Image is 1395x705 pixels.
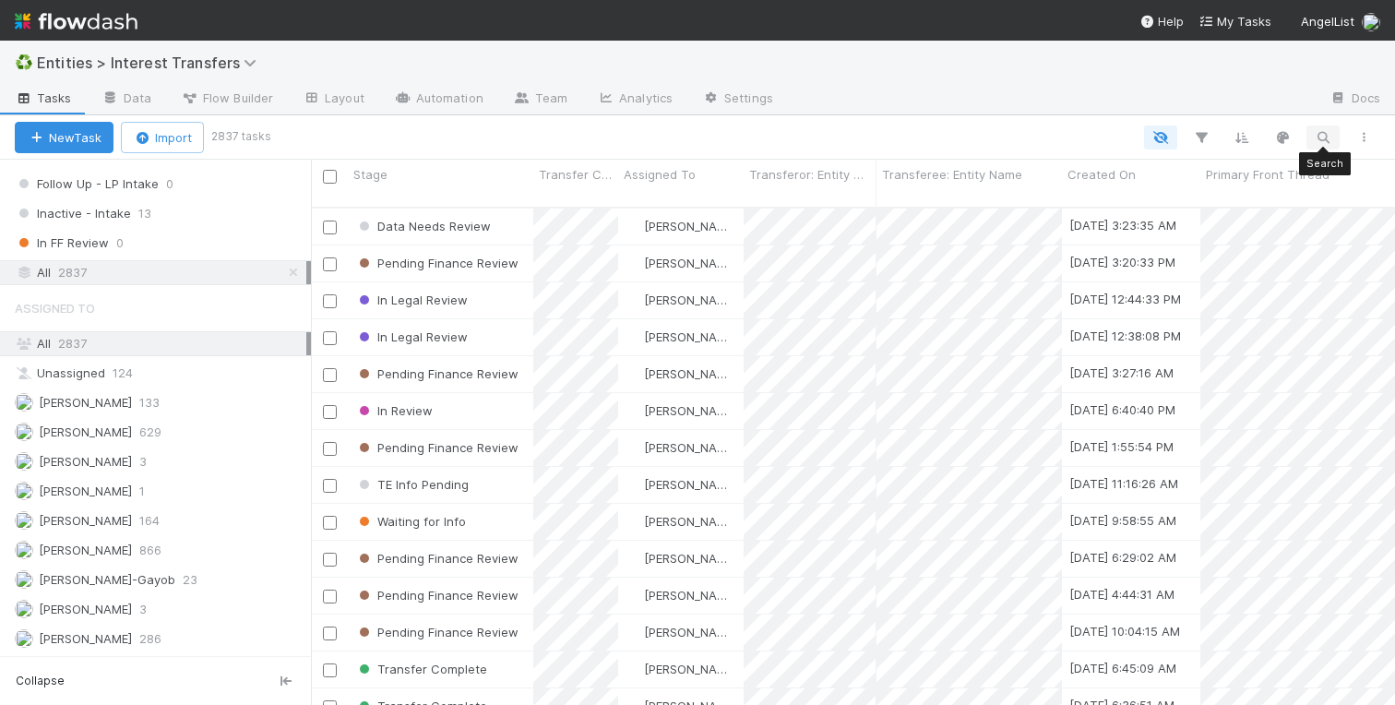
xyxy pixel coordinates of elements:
div: [PERSON_NAME] [626,328,734,346]
div: In Legal Review [355,291,468,309]
a: Docs [1315,85,1395,114]
div: [DATE] 11:16:26 AM [1069,474,1178,493]
span: Collapse [16,673,65,689]
span: In Legal Review [355,293,468,307]
div: [DATE] 3:23:35 AM [1069,216,1176,234]
input: Toggle Row Selected [323,331,337,345]
input: Toggle Row Selected [323,405,337,419]
div: In Review [355,401,433,420]
div: Transfer Complete [355,660,487,678]
span: Inactive - Intake [15,202,131,225]
span: Transfer Complete [355,662,487,676]
span: [PERSON_NAME] [644,514,737,529]
img: avatar_93b89fca-d03a-423a-b274-3dd03f0a621f.png [626,403,641,418]
span: Entities > Interest Transfers [37,54,266,72]
span: 3 [139,598,147,621]
div: [PERSON_NAME] [626,512,734,531]
span: Pending Finance Review [355,366,519,381]
div: [DATE] 6:29:02 AM [1069,548,1176,567]
span: [PERSON_NAME] [39,424,132,439]
span: [PERSON_NAME] [644,219,737,233]
img: avatar_85e0c86c-7619-463d-9044-e681ba95f3b2.png [626,662,641,676]
a: Layout [288,85,379,114]
span: Follow Up - LP Intake [15,173,159,196]
input: Toggle Row Selected [323,627,337,640]
span: [PERSON_NAME] [644,293,737,307]
span: [PERSON_NAME] [644,329,737,344]
span: [PERSON_NAME] [644,662,737,676]
img: logo-inverted-e16ddd16eac7371096b0.svg [15,6,137,37]
span: [PERSON_NAME] [644,588,737,603]
div: [DATE] 12:38:08 PM [1069,327,1181,345]
input: Toggle Row Selected [323,368,337,382]
span: 13 [138,202,151,225]
a: Automation [379,85,498,114]
div: [DATE] 3:20:33 PM [1069,253,1175,271]
img: avatar_85e0c86c-7619-463d-9044-e681ba95f3b2.png [626,329,641,344]
img: avatar_93b89fca-d03a-423a-b274-3dd03f0a621f.png [626,366,641,381]
span: [PERSON_NAME] [644,256,737,270]
div: [DATE] 9:58:55 AM [1069,511,1176,530]
div: [DATE] 10:04:15 AM [1069,622,1180,640]
img: avatar_85e0c86c-7619-463d-9044-e681ba95f3b2.png [626,551,641,566]
img: avatar_d8fc9ee4-bd1b-4062-a2a8-84feb2d97839.png [15,452,33,471]
span: In Review [355,403,433,418]
span: Primary Front Thread [1206,165,1329,184]
div: [PERSON_NAME] [626,364,734,383]
span: Pending Finance Review [355,256,519,270]
div: All [15,332,306,355]
a: Analytics [582,85,687,114]
small: 2837 tasks [211,128,271,145]
div: [PERSON_NAME] [626,291,734,309]
div: Unassigned [15,362,306,385]
span: Assigned To [624,165,696,184]
button: NewTask [15,122,113,153]
input: Toggle Row Selected [323,663,337,677]
div: [PERSON_NAME] [626,549,734,568]
input: Toggle Row Selected [323,553,337,567]
span: [PERSON_NAME] [39,395,132,410]
div: Pending Finance Review [355,364,519,383]
span: 2837 [58,261,87,284]
span: Assigned To [15,290,95,327]
span: [PERSON_NAME] [644,477,737,492]
div: All [15,261,306,284]
a: Team [498,85,582,114]
span: Pending Finance Review [355,588,519,603]
div: Pending Finance Review [355,586,519,604]
span: TE Info Pending [355,477,469,492]
div: [PERSON_NAME] [626,623,734,641]
div: [PERSON_NAME] [626,254,734,272]
img: avatar_99e80e95-8f0d-4917-ae3c-b5dad577a2b5.png [15,600,33,618]
span: Pending Finance Review [355,440,519,455]
div: [PERSON_NAME] [626,217,734,235]
img: avatar_d6b50140-ca82-482e-b0bf-854821fc5d82.png [15,393,33,412]
img: avatar_d7f67417-030a-43ce-a3ce-a315a3ccfd08.png [15,511,33,530]
div: Pending Finance Review [355,438,519,457]
img: avatar_85e0c86c-7619-463d-9044-e681ba95f3b2.png [626,625,641,639]
span: 23 [183,568,197,591]
span: 0 [116,232,124,255]
img: avatar_85e0c86c-7619-463d-9044-e681ba95f3b2.png [626,256,641,270]
div: [DATE] 6:40:40 PM [1069,400,1175,419]
span: [PERSON_NAME]-Gayob [39,572,175,587]
img: avatar_85e0c86c-7619-463d-9044-e681ba95f3b2.png [15,629,33,648]
div: [PERSON_NAME] [626,586,734,604]
span: ♻️ [15,54,33,70]
span: [PERSON_NAME] [39,454,132,469]
span: Waiting for Info [355,514,466,529]
span: My Tasks [1198,14,1271,29]
div: [DATE] 1:55:54 PM [1069,437,1174,456]
img: avatar_85e0c86c-7619-463d-9044-e681ba95f3b2.png [626,293,641,307]
span: AngelList [1301,14,1354,29]
div: Pending Finance Review [355,254,519,272]
div: Pending Finance Review [355,549,519,568]
div: [DATE] 6:45:09 AM [1069,659,1176,677]
span: [PERSON_NAME] [644,625,737,639]
img: avatar_d8fc9ee4-bd1b-4062-a2a8-84feb2d97839.png [626,440,641,455]
span: 133 [139,391,160,414]
input: Toggle All Rows Selected [323,170,337,184]
div: [DATE] 12:44:33 PM [1069,290,1181,308]
div: [PERSON_NAME] [626,660,734,678]
span: 629 [139,421,161,444]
